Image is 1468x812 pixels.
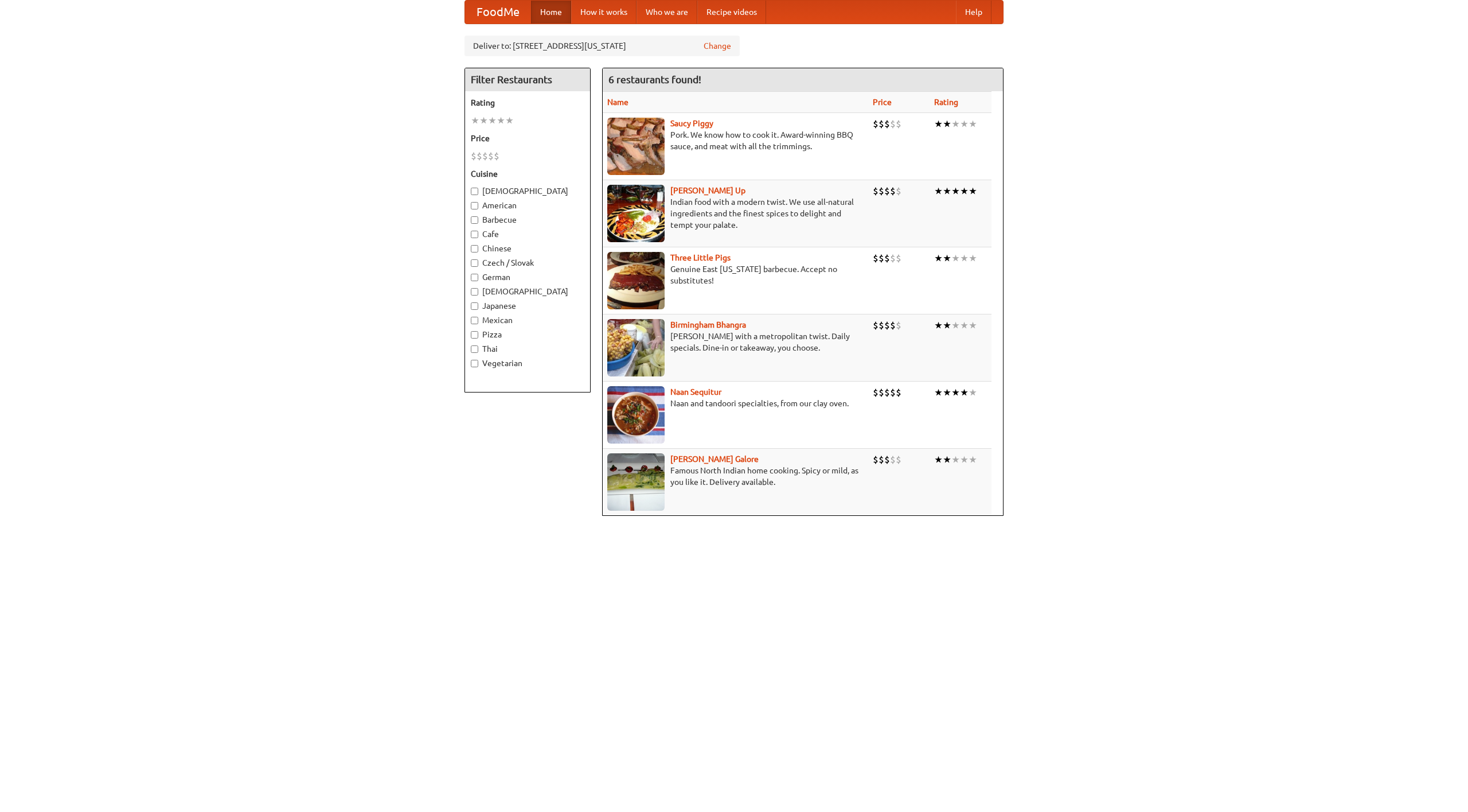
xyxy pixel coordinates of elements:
[471,133,584,144] h5: Price
[934,252,943,265] li: ★
[471,97,584,108] h5: Rating
[873,319,879,332] li: $
[884,185,890,197] li: $
[471,257,584,269] label: Czech / Slovak
[951,453,960,466] li: ★
[943,453,951,466] li: ★
[890,386,896,399] li: $
[951,185,960,197] li: ★
[670,253,731,262] a: Three Little Pigs
[482,150,488,162] li: $
[670,320,746,329] a: Birmingham Bhangra
[960,252,969,265] li: ★
[960,118,969,130] li: ★
[471,300,584,312] label: Japanese
[943,386,951,399] li: ★
[697,1,766,24] a: Recipe videos
[471,271,584,283] label: German
[607,98,628,107] a: Name
[607,331,864,353] p: [PERSON_NAME] with a metropolitan twist. Daily specials. Dine-in or takeaway, you choose.
[969,453,977,466] li: ★
[607,386,665,444] img: naansequitur.jpg
[879,453,884,466] li: $
[884,319,890,332] li: $
[471,216,478,224] input: Barbecue
[471,302,478,310] input: Japanese
[884,118,890,130] li: $
[943,118,951,130] li: ★
[607,263,864,286] p: Genuine East [US_STATE] barbecue. Accept no substitutes!
[471,331,478,339] input: Pizza
[477,150,482,162] li: $
[890,319,896,332] li: $
[471,188,478,195] input: [DEMOGRAPHIC_DATA]
[896,319,901,332] li: $
[670,119,713,128] b: Saucy Piggy
[670,454,759,464] a: [PERSON_NAME] Galore
[934,386,943,399] li: ★
[471,185,584,197] label: [DEMOGRAPHIC_DATA]
[471,286,584,297] label: [DEMOGRAPHIC_DATA]
[471,200,584,211] label: American
[884,386,890,399] li: $
[879,319,884,332] li: $
[670,387,721,397] a: Naan Sequitur
[969,118,977,130] li: ★
[951,319,960,332] li: ★
[471,202,478,209] input: American
[884,252,890,265] li: $
[465,1,531,24] a: FoodMe
[896,185,901,197] li: $
[879,386,884,399] li: $
[969,185,977,197] li: ★
[960,453,969,466] li: ★
[670,186,745,195] a: [PERSON_NAME] Up
[471,150,477,162] li: $
[607,185,665,242] img: curryup.jpg
[471,168,584,180] h5: Cuisine
[471,288,478,296] input: [DEMOGRAPHIC_DATA]
[471,274,478,281] input: German
[471,231,478,238] input: Cafe
[704,40,731,52] a: Change
[497,114,505,127] li: ★
[934,185,943,197] li: ★
[896,453,901,466] li: $
[896,386,901,399] li: $
[873,252,879,265] li: $
[471,214,584,226] label: Barbecue
[471,329,584,340] label: Pizza
[934,118,943,130] li: ★
[607,319,665,376] img: bhangra.jpg
[471,358,584,369] label: Vegetarian
[890,118,896,130] li: $
[873,185,879,197] li: $
[951,386,960,399] li: ★
[607,398,864,409] p: Naan and tandoori specialties, from our clay oven.
[960,319,969,332] li: ★
[873,98,892,107] a: Price
[607,118,665,175] img: saucy.jpg
[960,185,969,197] li: ★
[637,1,697,24] a: Who we are
[873,453,879,466] li: $
[934,319,943,332] li: ★
[479,114,488,127] li: ★
[488,150,494,162] li: $
[494,150,499,162] li: $
[969,319,977,332] li: ★
[890,185,896,197] li: $
[896,118,901,130] li: $
[873,118,879,130] li: $
[951,118,960,130] li: ★
[471,314,584,326] label: Mexican
[471,317,478,324] input: Mexican
[890,252,896,265] li: $
[465,68,590,91] h4: Filter Restaurants
[471,343,584,355] label: Thai
[608,74,701,85] ng-pluralize: 6 restaurants found!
